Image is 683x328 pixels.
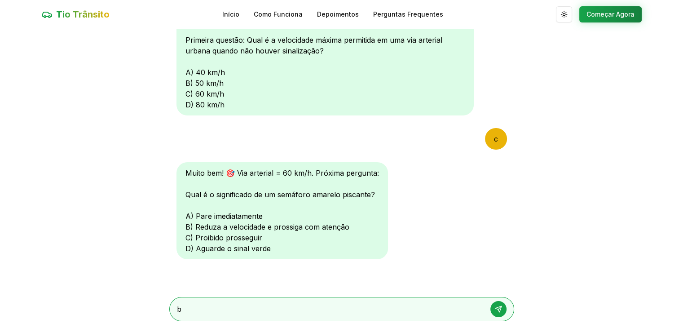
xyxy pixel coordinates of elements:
div: c [485,128,507,150]
a: Depoimentos [317,10,359,19]
div: Muito bem! 🎯 Via arterial = 60 km/h. Próxima pergunta: Qual é o significado de um semáforo amarel... [176,162,388,259]
textarea: b [177,304,481,315]
a: Tio Trânsito [42,8,110,21]
span: Tio Trânsito [56,8,110,21]
a: Perguntas Frequentes [373,10,443,19]
a: Como Funciona [254,10,303,19]
button: Começar Agora [579,6,642,22]
a: Início [222,10,239,19]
